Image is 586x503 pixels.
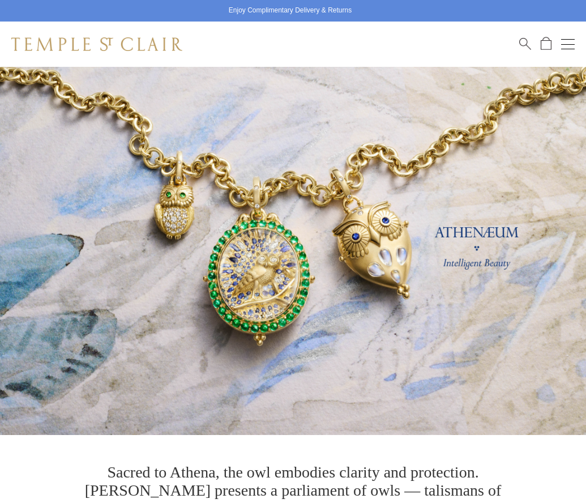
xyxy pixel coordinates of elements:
a: Open Shopping Bag [541,37,551,51]
img: Temple St. Clair [11,37,182,51]
button: Open navigation [561,37,575,51]
p: Enjoy Complimentary Delivery & Returns [229,5,352,16]
a: Search [519,37,531,51]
